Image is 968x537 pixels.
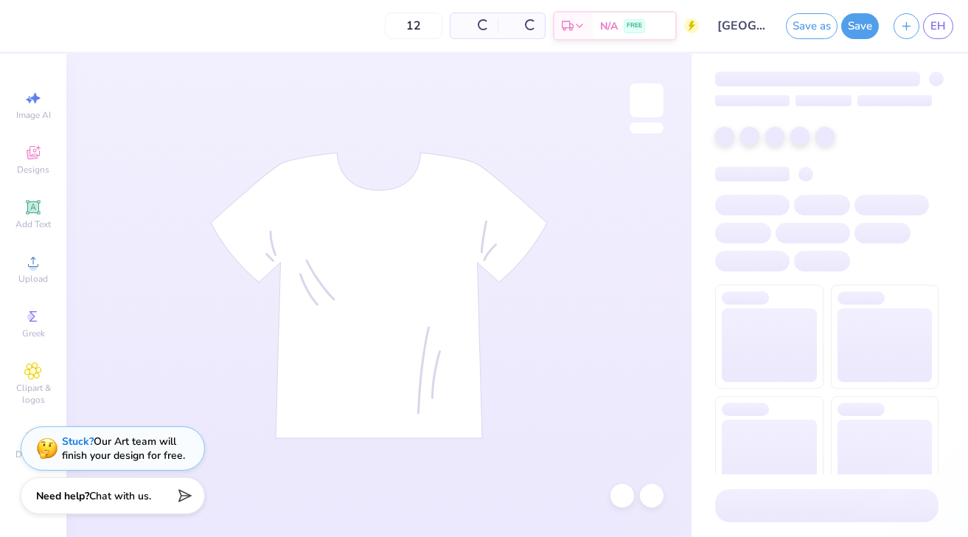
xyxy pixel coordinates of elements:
button: Save as [786,13,838,39]
span: Upload [18,273,48,285]
strong: Stuck? [62,434,94,448]
strong: Need help? [36,489,89,503]
a: EH [923,13,953,39]
span: Add Text [15,218,51,230]
input: – – [385,13,442,39]
img: tee-skeleton.svg [210,152,548,439]
input: Untitled Design [706,11,779,41]
span: N/A [600,18,618,34]
span: Designs [17,164,49,176]
span: Decorate [15,448,51,460]
span: FREE [627,21,642,31]
span: Chat with us. [89,489,151,503]
span: Image AI [16,109,51,121]
button: Save [841,13,879,39]
span: EH [930,18,946,35]
div: Our Art team will finish your design for free. [62,434,185,462]
span: Greek [22,328,45,339]
span: Clipart & logos [7,382,59,406]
